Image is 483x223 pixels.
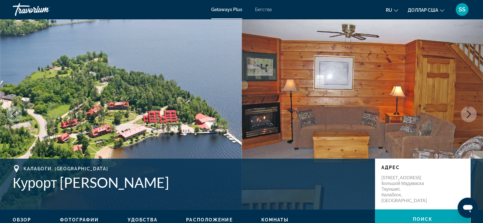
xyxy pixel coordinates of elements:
iframe: Кнопка запуска окна обмена сообщениями [458,198,478,218]
font: Обзор [13,217,31,222]
font: Расположение [186,217,232,222]
button: Изменить валюту [408,5,444,15]
a: Бегства [255,7,272,12]
button: Комнаты [261,217,289,223]
button: Предыдущее изображение [6,106,22,122]
a: Травориум [13,1,76,18]
font: Поиск [413,217,433,222]
font: Калабоги, [GEOGRAPHIC_DATA] [381,192,427,203]
font: Адрес [381,165,400,170]
font: [STREET_ADDRESS] [381,175,421,180]
button: Следующее изображение [461,106,477,122]
font: ru [386,8,392,13]
font: Большой Мадаваска Тауншип, [381,180,424,192]
font: Фотографии [60,217,99,222]
font: Удобства [128,217,158,222]
font: доллар США [408,8,438,13]
button: Расположение [186,217,232,223]
button: Удобства [128,217,158,223]
font: SS [459,6,466,13]
button: Меню пользователя [454,3,470,16]
font: Комнаты [261,217,289,222]
button: Обзор [13,217,31,223]
a: Getaways Plus [211,7,242,12]
font: Калабоги, [GEOGRAPHIC_DATA] [23,166,108,171]
button: Фотографии [60,217,99,223]
font: Курорт [PERSON_NAME] [13,174,169,191]
button: Изменить язык [386,5,398,15]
